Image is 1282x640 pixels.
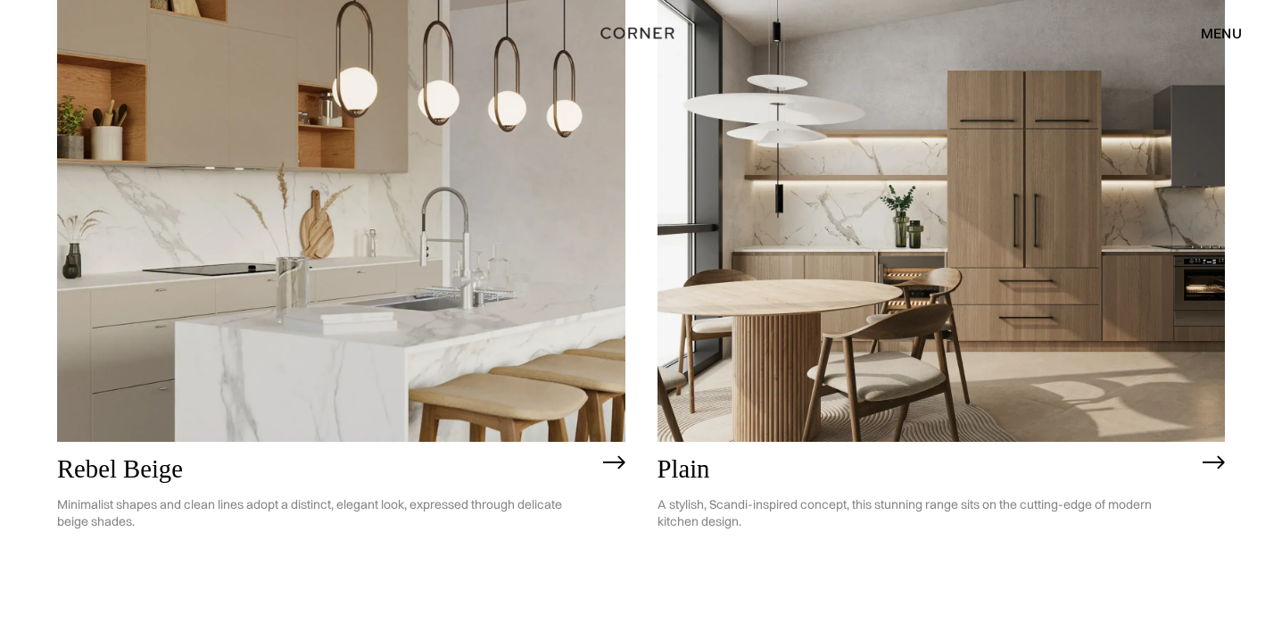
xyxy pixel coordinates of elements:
[1183,18,1242,48] div: menu
[658,483,1195,544] p: A stylish, Scandi-inspired concept, this stunning range sits on the cutting-edge of modern kitche...
[1201,26,1242,40] div: menu
[57,455,594,484] h2: Rebel Beige
[57,483,594,544] p: Minimalist shapes and clean lines adopt a distinct, elegant look, expressed through delicate beig...
[658,455,1195,484] h2: Plain
[593,21,690,45] a: home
